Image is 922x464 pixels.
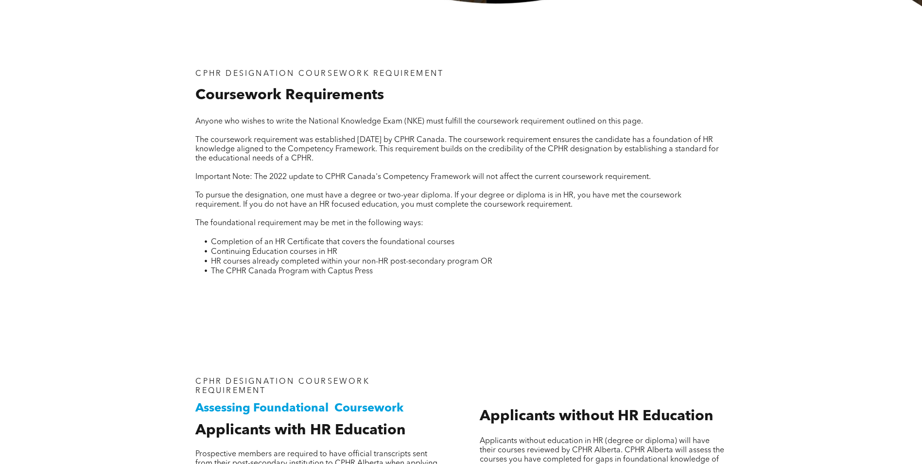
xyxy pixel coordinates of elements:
[195,70,444,78] span: CPHR DESIGNATION COURSEWORK REQUIREMENT
[195,219,423,227] span: The foundational requirement may be met in the following ways:
[195,173,651,181] span: Important Note: The 2022 update to CPHR Canada's Competency Framework will not affect the current...
[195,192,681,209] span: To pursue the designation, one must have a degree or two-year diploma. If your degree or diploma ...
[480,409,713,424] span: Applicants without HR Education
[211,268,373,275] span: The CPHR Canada Program with Captus Press
[211,248,337,256] span: Continuing Education courses in HR
[211,238,454,246] span: Completion of an HR Certificate that covers the foundational courses
[195,136,719,162] span: The coursework requirement was established [DATE] by CPHR Canada. The coursework requirement ensu...
[195,118,643,125] span: Anyone who wishes to write the National Knowledge Exam (NKE) must fulfill the coursework requirem...
[195,423,405,438] span: Applicants with HR Education
[195,403,403,414] span: Assessing Foundational Coursework
[195,378,369,395] span: CPHR DESIGNATION COURSEWORK REQUIREMENT
[211,258,492,266] span: HR courses already completed within your non-HR post-secondary program OR
[195,88,384,103] span: Coursework Requirements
